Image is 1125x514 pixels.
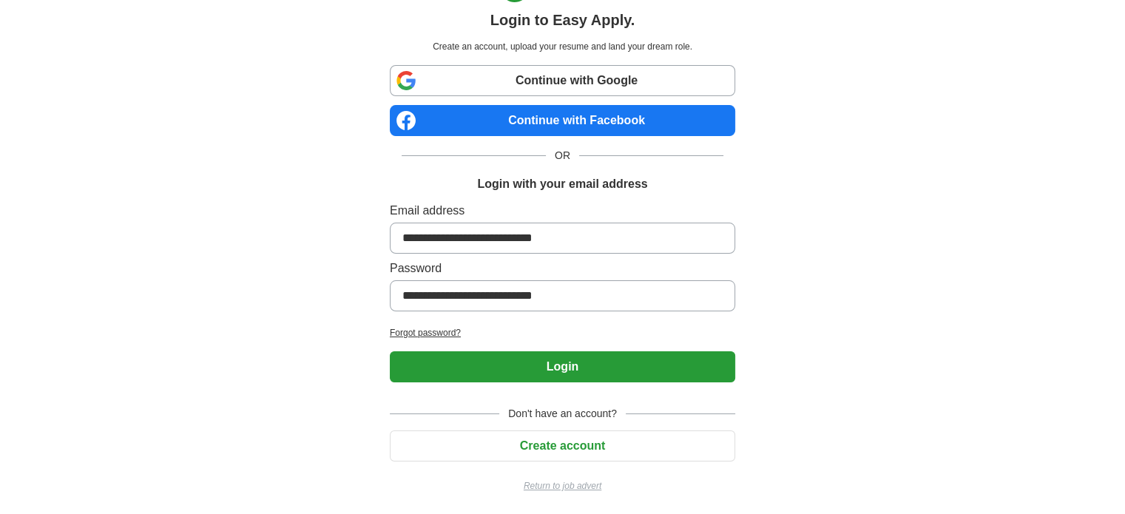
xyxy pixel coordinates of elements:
[390,326,735,339] a: Forgot password?
[390,260,735,277] label: Password
[390,105,735,136] a: Continue with Facebook
[393,40,732,53] p: Create an account, upload your resume and land your dream role.
[499,406,626,422] span: Don't have an account?
[477,175,647,193] h1: Login with your email address
[390,430,735,461] button: Create account
[490,9,635,31] h1: Login to Easy Apply.
[390,439,735,452] a: Create account
[390,202,735,220] label: Email address
[390,479,735,493] a: Return to job advert
[546,148,579,163] span: OR
[390,351,735,382] button: Login
[390,65,735,96] a: Continue with Google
